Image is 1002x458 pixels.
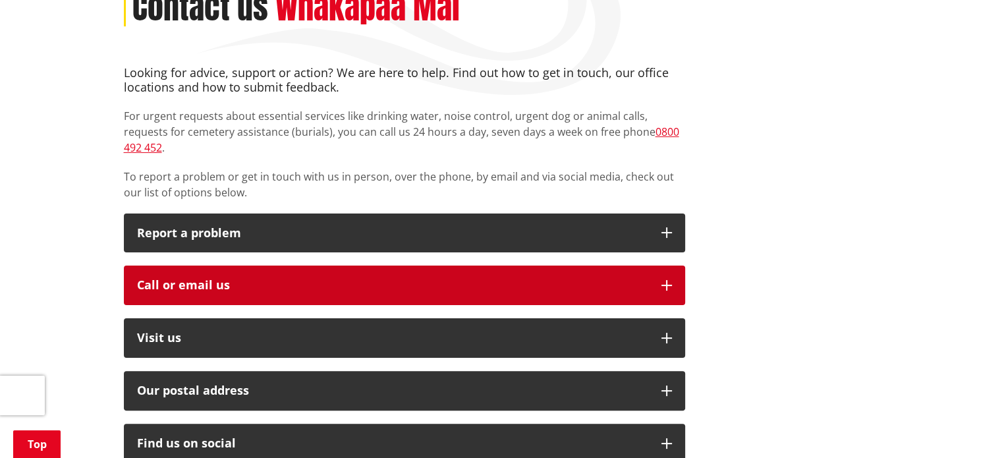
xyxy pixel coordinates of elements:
h2: Our postal address [137,384,648,397]
a: 0800 492 452 [124,125,679,155]
div: Find us on social [137,437,648,450]
p: For urgent requests about essential services like drinking water, noise control, urgent dog or an... [124,108,685,156]
h4: Looking for advice, support or action? We are here to help. Find out how to get in touch, our off... [124,66,685,94]
a: Top [13,430,61,458]
button: Call or email us [124,266,685,305]
div: Call or email us [137,279,648,292]
iframe: Messenger Launcher [941,403,989,450]
button: Our postal address [124,371,685,411]
button: Report a problem [124,214,685,253]
p: To report a problem or get in touch with us in person, over the phone, by email and via social me... [124,169,685,200]
p: Visit us [137,331,648,345]
p: Report a problem [137,227,648,240]
button: Visit us [124,318,685,358]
